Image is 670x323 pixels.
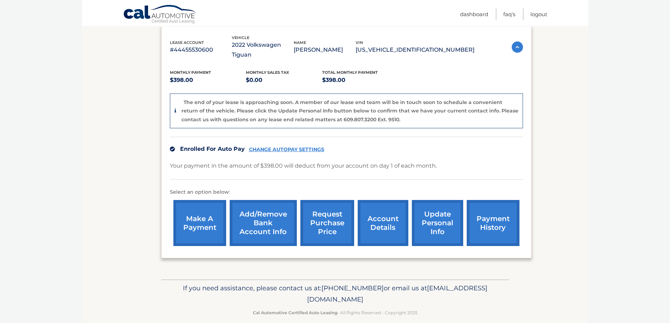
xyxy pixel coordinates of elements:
[294,40,306,45] span: name
[358,200,408,246] a: account details
[246,70,289,75] span: Monthly sales Tax
[356,45,474,55] p: [US_VEHICLE_IDENTIFICATION_NUMBER]
[356,40,363,45] span: vin
[503,8,515,20] a: FAQ's
[253,310,337,315] strong: Cal Automotive Certified Auto Leasing
[322,70,378,75] span: Total Monthly Payment
[322,75,398,85] p: $398.00
[300,200,354,246] a: request purchase price
[460,8,488,20] a: Dashboard
[321,284,384,292] span: [PHONE_NUMBER]
[123,5,197,25] a: Cal Automotive
[170,70,211,75] span: Monthly Payment
[246,75,322,85] p: $0.00
[232,35,249,40] span: vehicle
[230,200,297,246] a: Add/Remove bank account info
[294,45,356,55] p: [PERSON_NAME]
[467,200,519,246] a: payment history
[170,147,175,151] img: check.svg
[166,309,505,316] p: - All Rights Reserved - Copyright 2025
[170,45,232,55] p: #44455530600
[170,188,523,196] p: Select an option below:
[512,41,523,53] img: accordion-active.svg
[166,283,505,305] p: If you need assistance, please contact us at: or email us at
[530,8,547,20] a: Logout
[170,75,246,85] p: $398.00
[180,146,245,152] span: Enrolled For Auto Pay
[412,200,463,246] a: update personal info
[173,200,226,246] a: make a payment
[249,147,324,153] a: CHANGE AUTOPAY SETTINGS
[170,40,204,45] span: lease account
[181,99,518,123] p: The end of your lease is approaching soon. A member of our lease end team will be in touch soon t...
[307,284,487,303] span: [EMAIL_ADDRESS][DOMAIN_NAME]
[232,40,294,60] p: 2022 Volkswagen Tiguan
[170,161,437,171] p: Your payment in the amount of $398.00 will deduct from your account on day 1 of each month.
